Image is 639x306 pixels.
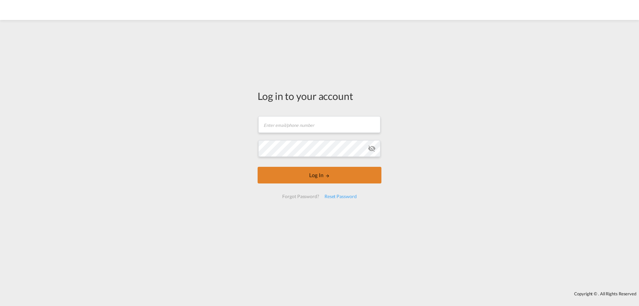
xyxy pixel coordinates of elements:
md-icon: icon-eye-off [368,145,376,153]
input: Enter email/phone number [258,116,380,133]
button: LOGIN [258,167,381,183]
div: Log in to your account [258,89,381,103]
div: Forgot Password? [280,190,321,202]
div: Reset Password [322,190,359,202]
